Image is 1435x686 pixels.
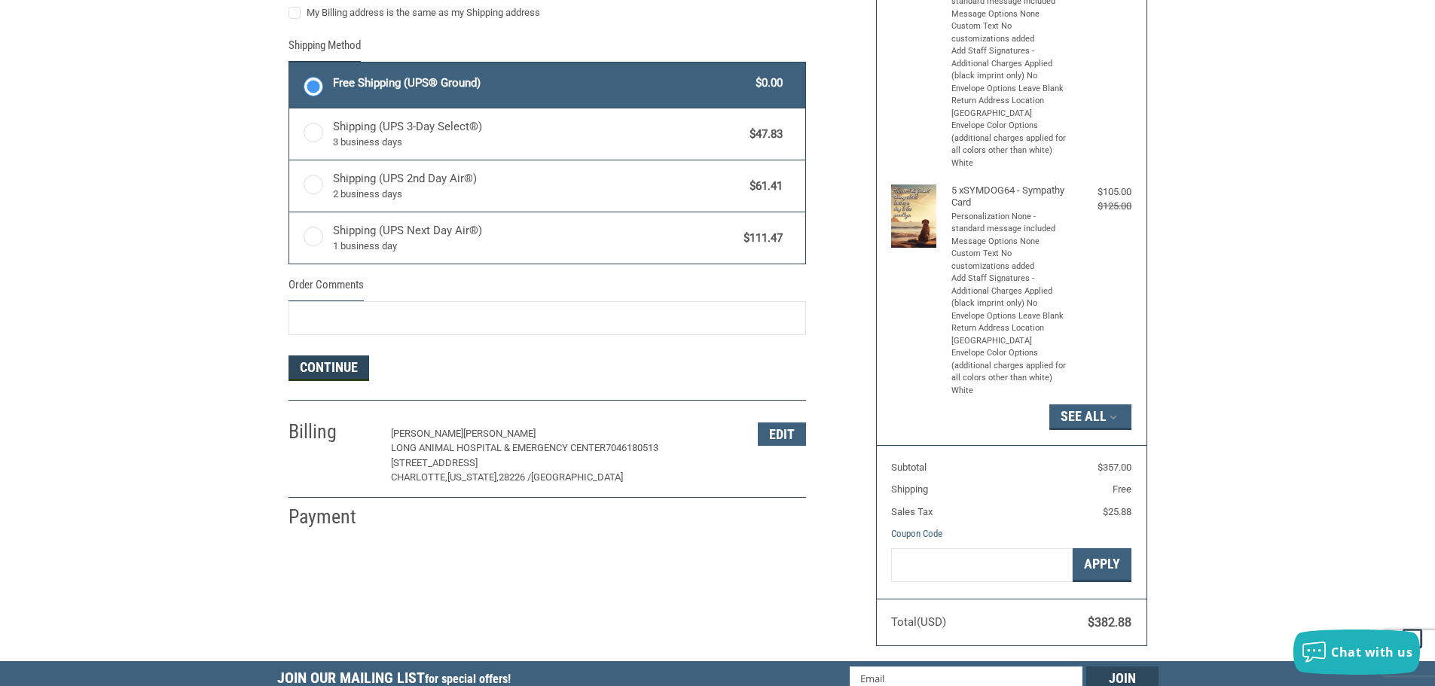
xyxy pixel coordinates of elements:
[499,471,531,483] span: 28226 /
[333,170,743,202] span: Shipping (UPS 2nd Day Air®)
[951,45,1068,83] li: Add Staff Signatures - Additional Charges Applied (black imprint only) No
[1103,506,1131,517] span: $25.88
[951,236,1068,248] li: Message Options None
[743,126,783,143] span: $47.83
[1071,199,1131,214] div: $125.00
[891,462,927,473] span: Subtotal
[1293,630,1420,675] button: Chat with us
[1098,462,1131,473] span: $357.00
[391,428,463,439] span: [PERSON_NAME]
[891,548,1073,582] input: Gift Certificate or Coupon Code
[951,347,1068,397] li: Envelope Color Options (additional charges applied for all colors other than white) White
[531,471,623,483] span: [GEOGRAPHIC_DATA]
[289,419,377,444] h2: Billing
[333,75,749,92] span: Free Shipping (UPS® Ground)
[1071,184,1131,200] div: $105.00
[391,457,478,468] span: [STREET_ADDRESS]
[289,37,361,62] legend: Shipping Method
[289,505,377,529] h2: Payment
[951,120,1068,169] li: Envelope Color Options (additional charges applied for all colors other than white) White
[425,672,511,686] span: for special offers!
[333,135,743,150] span: 3 business days
[1073,548,1131,582] button: Apply
[743,178,783,195] span: $61.41
[951,211,1068,236] li: Personalization None - standard message included
[951,273,1068,310] li: Add Staff Signatures - Additional Charges Applied (black imprint only) No
[391,471,447,483] span: CHARLOTTE,
[333,118,743,150] span: Shipping (UPS 3-Day Select®)
[891,528,942,539] a: Coupon Code
[463,428,536,439] span: [PERSON_NAME]
[333,239,737,254] span: 1 business day
[289,355,369,381] button: Continue
[891,615,946,629] span: Total (USD)
[737,230,783,247] span: $111.47
[289,7,806,19] label: My Billing address is the same as my Shipping address
[1331,644,1412,660] span: Chat with us
[951,8,1068,21] li: Message Options None
[951,248,1068,273] li: Custom Text No customizations added
[951,184,1068,209] h4: 5 x SYMDOG64 - Sympathy Card
[951,83,1068,96] li: Envelope Options Leave Blank
[606,442,658,453] span: 7046180513
[391,442,606,453] span: LONG ANIMAL HOSPITAL & EMERGENCY CENTER
[891,506,933,517] span: Sales Tax
[333,222,737,254] span: Shipping (UPS Next Day Air®)
[758,422,806,446] button: Edit
[891,483,928,495] span: Shipping
[289,276,364,301] legend: Order Comments
[951,95,1068,120] li: Return Address Location [GEOGRAPHIC_DATA]
[749,75,783,92] span: $0.00
[447,471,499,483] span: [US_STATE],
[951,322,1068,347] li: Return Address Location [GEOGRAPHIC_DATA]
[1049,404,1131,430] button: See All
[1088,615,1131,630] span: $382.88
[1113,483,1131,495] span: Free
[951,20,1068,45] li: Custom Text No customizations added
[951,310,1068,323] li: Envelope Options Leave Blank
[333,187,743,202] span: 2 business days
